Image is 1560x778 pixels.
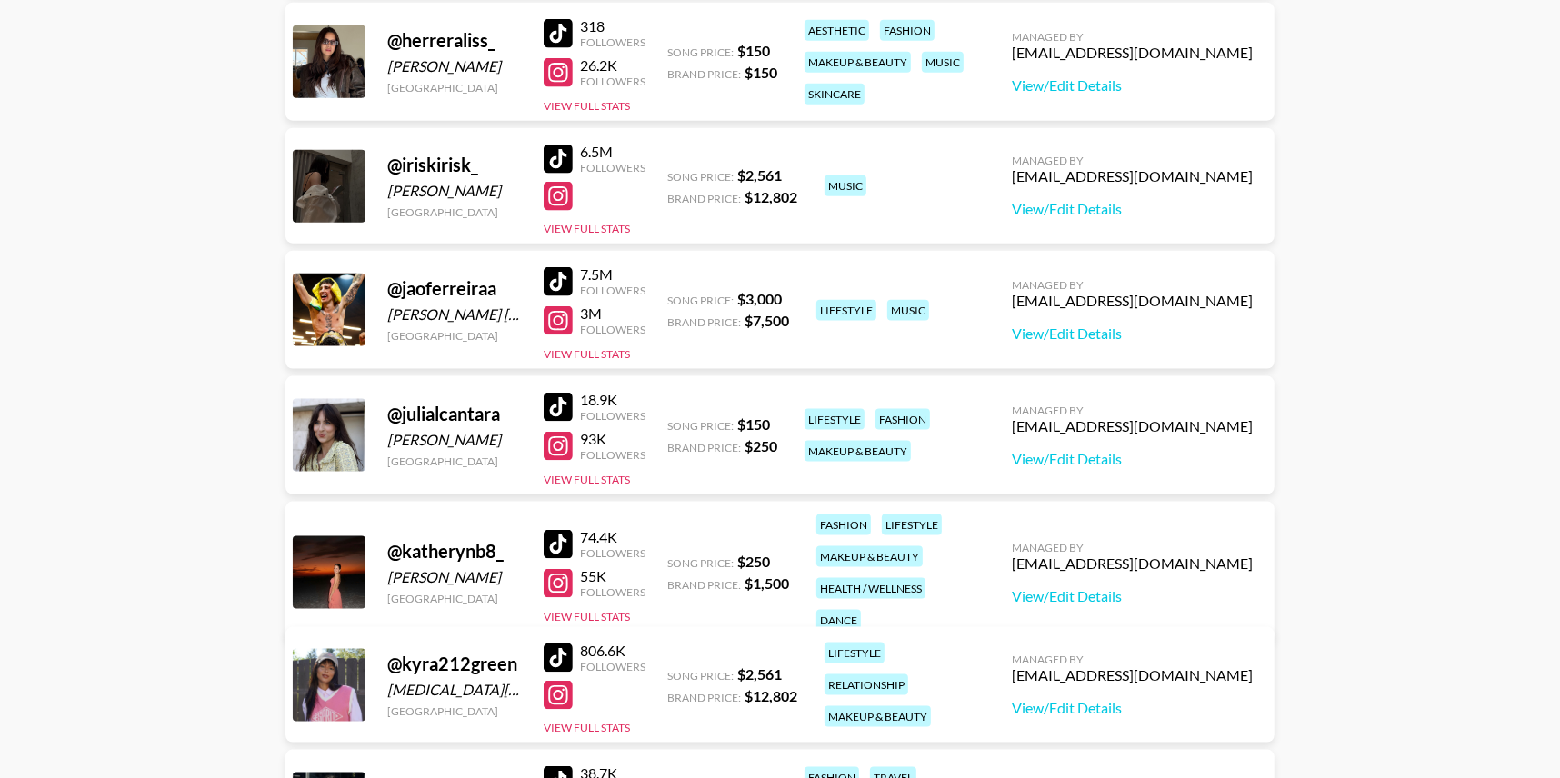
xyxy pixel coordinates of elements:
div: Followers [580,660,645,673]
div: lifestyle [805,409,865,430]
div: [EMAIL_ADDRESS][DOMAIN_NAME] [1012,417,1253,435]
div: music [887,300,929,321]
div: Followers [580,585,645,599]
div: [EMAIL_ADDRESS][DOMAIN_NAME] [1012,44,1253,62]
div: Managed By [1012,404,1253,417]
a: View/Edit Details [1012,699,1253,717]
strong: $ 12,802 [745,188,797,205]
div: [GEOGRAPHIC_DATA] [387,454,522,468]
div: relationship [825,674,908,695]
div: [PERSON_NAME] [387,568,522,586]
strong: $ 2,561 [737,665,782,683]
div: [PERSON_NAME] [387,57,522,75]
div: 93K [580,430,645,448]
div: [EMAIL_ADDRESS][DOMAIN_NAME] [1012,292,1253,310]
strong: $ 150 [737,415,770,433]
div: Managed By [1012,30,1253,44]
div: Followers [580,323,645,336]
div: Followers [580,448,645,462]
div: lifestyle [816,300,876,321]
div: [MEDICAL_DATA][PERSON_NAME] [387,681,522,699]
div: makeup & beauty [805,441,911,462]
div: [GEOGRAPHIC_DATA] [387,329,522,343]
div: [EMAIL_ADDRESS][DOMAIN_NAME] [1012,167,1253,185]
div: aesthetic [805,20,869,41]
button: View Full Stats [544,610,630,623]
div: [EMAIL_ADDRESS][DOMAIN_NAME] [1012,666,1253,684]
div: @ iriskirisk_ [387,154,522,176]
span: Brand Price: [667,67,741,81]
div: 6.5M [580,143,645,161]
a: View/Edit Details [1012,324,1253,343]
div: @ julialcantara [387,403,522,425]
strong: $ 150 [745,64,777,81]
span: Song Price: [667,419,734,433]
div: [EMAIL_ADDRESS][DOMAIN_NAME] [1012,554,1253,573]
strong: $ 150 [737,42,770,59]
a: View/Edit Details [1012,200,1253,218]
div: @ jaoferreiraa [387,277,522,300]
div: [PERSON_NAME] [387,182,522,200]
div: Followers [580,75,645,88]
div: Followers [580,161,645,175]
div: 74.4K [580,528,645,546]
div: 318 [580,17,645,35]
div: [GEOGRAPHIC_DATA] [387,205,522,219]
div: Followers [580,409,645,423]
span: Song Price: [667,45,734,59]
div: [GEOGRAPHIC_DATA] [387,704,522,718]
button: View Full Stats [544,99,630,113]
div: 55K [580,567,645,585]
div: Managed By [1012,653,1253,666]
div: Managed By [1012,541,1253,554]
div: 18.9K [580,391,645,409]
strong: $ 2,561 [737,166,782,184]
div: 7.5M [580,265,645,284]
div: lifestyle [825,643,885,663]
strong: $ 7,500 [745,312,789,329]
span: Brand Price: [667,315,741,329]
div: Managed By [1012,154,1253,167]
div: 806.6K [580,642,645,660]
div: @ herreraliss_ [387,29,522,52]
span: Brand Price: [667,691,741,704]
div: Followers [580,284,645,297]
button: View Full Stats [544,721,630,734]
div: Followers [580,35,645,49]
strong: $ 3,000 [737,290,782,307]
div: makeup & beauty [816,546,923,567]
div: makeup & beauty [825,706,931,727]
a: View/Edit Details [1012,587,1253,605]
div: @ katherynb8_ [387,540,522,563]
div: health / wellness [816,578,925,599]
div: [PERSON_NAME] [PERSON_NAME] Costa [387,305,522,324]
div: fashion [816,514,871,535]
button: View Full Stats [544,347,630,361]
strong: $ 250 [745,437,777,454]
button: View Full Stats [544,222,630,235]
div: [GEOGRAPHIC_DATA] [387,592,522,605]
span: Song Price: [667,669,734,683]
strong: $ 1,500 [745,574,789,592]
div: makeup & beauty [805,52,911,73]
div: lifestyle [882,514,942,535]
a: View/Edit Details [1012,76,1253,95]
strong: $ 250 [737,553,770,570]
button: View Full Stats [544,473,630,486]
div: Managed By [1012,278,1253,292]
div: @ kyra212green [387,653,522,675]
span: Brand Price: [667,578,741,592]
div: 26.2K [580,56,645,75]
a: View/Edit Details [1012,450,1253,468]
div: 3M [580,304,645,323]
div: fashion [880,20,935,41]
span: Song Price: [667,294,734,307]
div: music [825,175,866,196]
div: dance [816,610,861,631]
div: Followers [580,546,645,560]
div: skincare [805,84,865,105]
div: fashion [875,409,930,430]
span: Brand Price: [667,192,741,205]
span: Song Price: [667,556,734,570]
span: Brand Price: [667,441,741,454]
